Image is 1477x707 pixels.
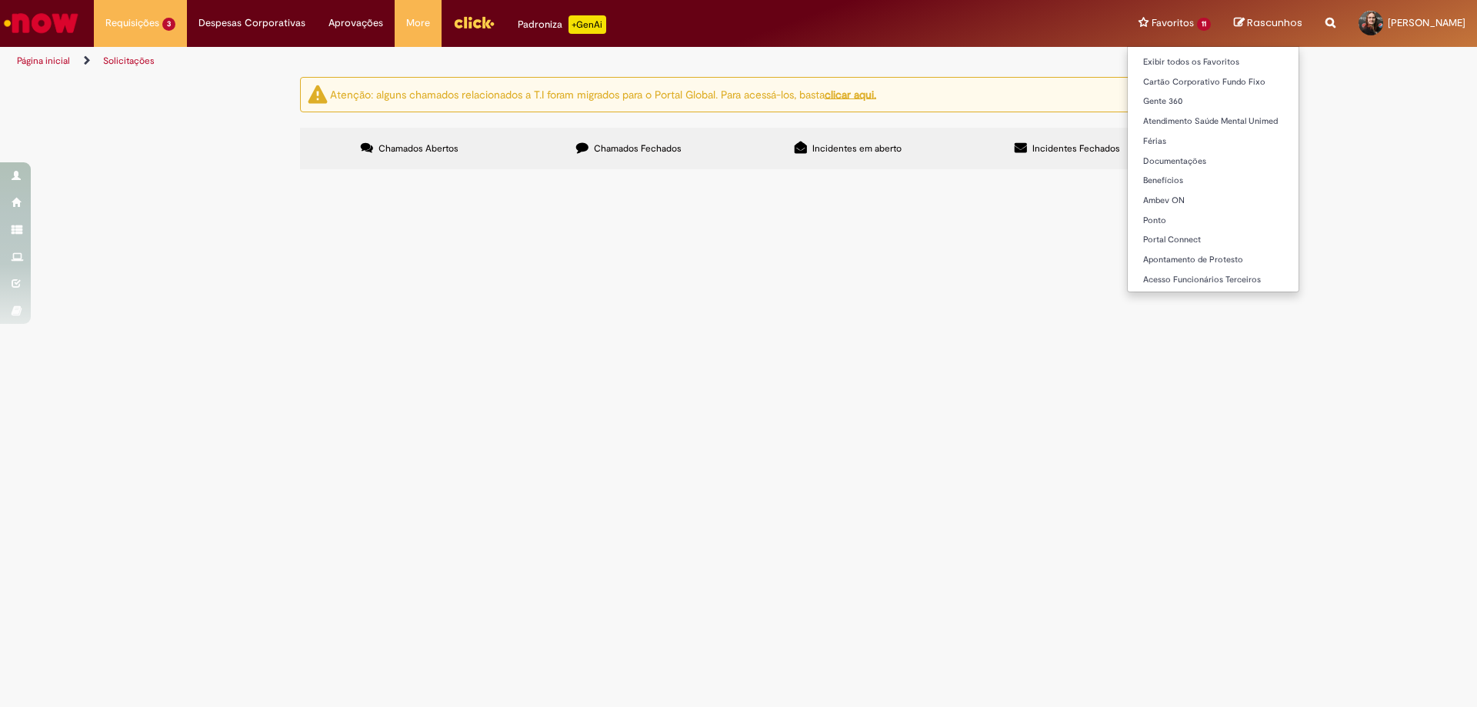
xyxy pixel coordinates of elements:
[568,15,606,34] p: +GenAi
[812,142,902,155] span: Incidentes em aberto
[2,8,81,38] img: ServiceNow
[1128,232,1299,248] a: Portal Connect
[1128,54,1299,71] a: Exibir todos os Favoritos
[1128,93,1299,110] a: Gente 360
[17,55,70,67] a: Página inicial
[378,142,458,155] span: Chamados Abertos
[1128,74,1299,91] a: Cartão Corporativo Fundo Fixo
[594,142,682,155] span: Chamados Fechados
[1127,46,1299,292] ul: Favoritos
[406,15,430,31] span: More
[162,18,175,31] span: 3
[105,15,159,31] span: Requisições
[1032,142,1120,155] span: Incidentes Fechados
[1128,153,1299,170] a: Documentações
[453,11,495,34] img: click_logo_yellow_360x200.png
[328,15,383,31] span: Aprovações
[518,15,606,34] div: Padroniza
[1388,16,1465,29] span: [PERSON_NAME]
[330,87,876,101] ng-bind-html: Atenção: alguns chamados relacionados a T.I foram migrados para o Portal Global. Para acessá-los,...
[1247,15,1302,30] span: Rascunhos
[103,55,155,67] a: Solicitações
[1128,133,1299,150] a: Férias
[1234,16,1302,31] a: Rascunhos
[825,87,876,101] a: clicar aqui.
[1152,15,1194,31] span: Favoritos
[198,15,305,31] span: Despesas Corporativas
[1128,192,1299,209] a: Ambev ON
[1128,272,1299,288] a: Acesso Funcionários Terceiros
[12,47,973,75] ul: Trilhas de página
[1128,212,1299,229] a: Ponto
[1128,113,1299,130] a: Atendimento Saúde Mental Unimed
[1197,18,1211,31] span: 11
[1128,172,1299,189] a: Benefícios
[1128,252,1299,268] a: Apontamento de Protesto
